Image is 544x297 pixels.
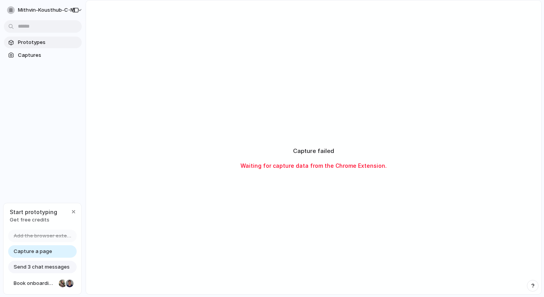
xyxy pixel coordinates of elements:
span: Captures [18,51,79,59]
span: mithvin-kousthub-c-m [18,6,75,14]
span: Book onboarding call [14,279,56,287]
div: Christian Iacullo [65,279,74,288]
div: Nicole Kubica [58,279,67,288]
span: Send 3 chat messages [14,263,70,271]
a: Prototypes [4,37,82,48]
span: Add the browser extension [14,232,72,240]
span: Get free credits [10,216,57,224]
button: mithvin-kousthub-c-m [4,4,87,16]
h2: Capture failed [293,147,334,156]
span: Capture a page [14,248,52,255]
span: Prototypes [18,39,79,46]
a: Book onboarding call [8,277,77,290]
span: Waiting for capture data from the Chrome Extension. [240,162,387,170]
a: Captures [4,49,82,61]
span: Start prototyping [10,208,57,216]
